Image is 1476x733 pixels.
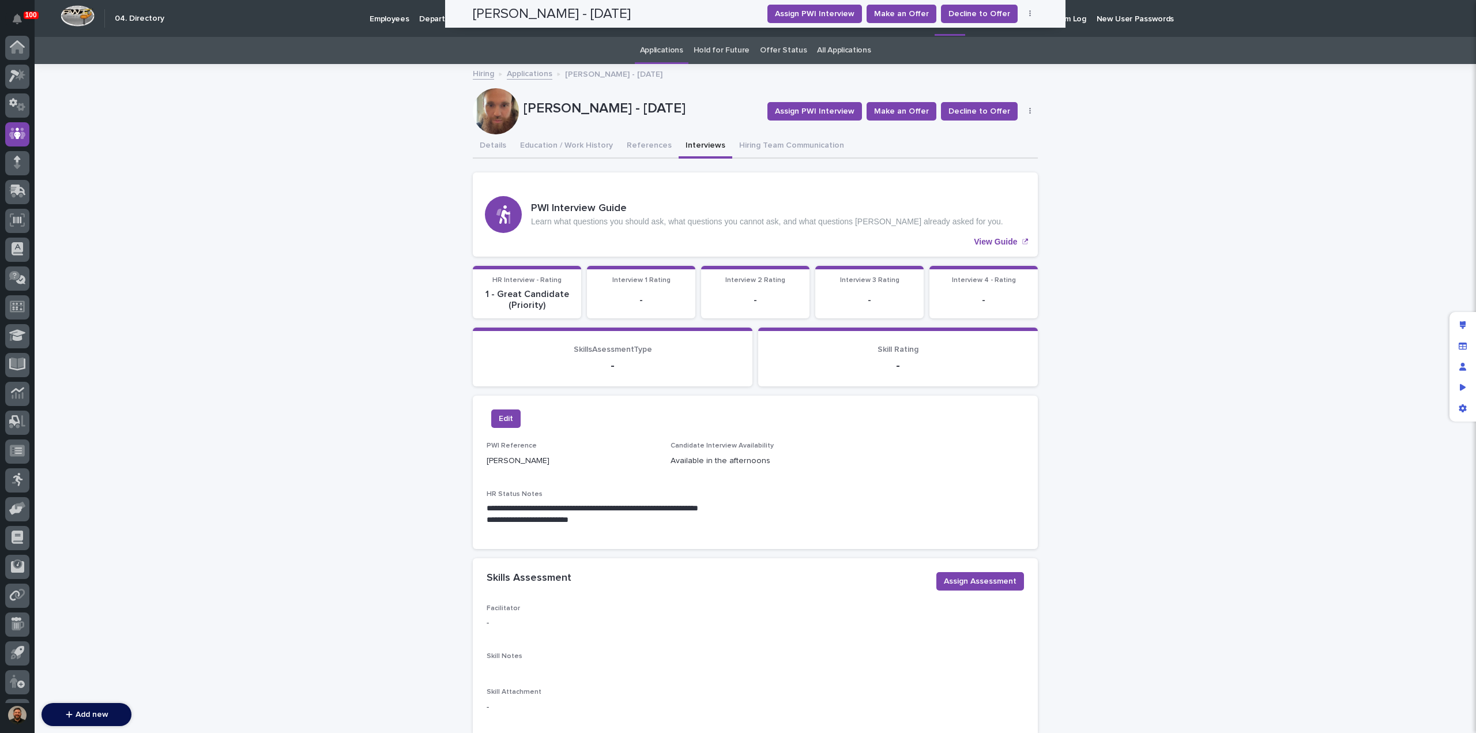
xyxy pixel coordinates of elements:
button: Make an Offer [867,102,936,121]
span: Facilitator [487,605,520,612]
button: References [620,134,679,159]
button: Assign Assessment [936,572,1024,591]
span: SkillsAsessmentType [574,345,652,354]
a: Applications [640,37,683,64]
p: 100 [25,11,37,19]
span: Assign PWI Interview [775,106,854,117]
h2: 04. Directory [115,14,164,24]
span: PWI Reference [487,442,537,449]
a: View Guide [473,172,1038,257]
p: 1 - Great Candidate (Priority) [480,289,574,311]
div: Manage fields and data [1452,336,1473,356]
span: HR Status Notes [487,491,543,498]
div: App settings [1452,398,1473,419]
span: Skill Notes [487,653,522,660]
button: Decline to Offer [941,102,1018,121]
button: Education / Work History [513,134,620,159]
button: Add new [42,703,131,726]
span: Skill Attachment [487,689,541,696]
button: users-avatar [5,703,29,727]
p: - [487,359,739,373]
a: Hold for Future [694,37,750,64]
a: Hiring [473,66,494,80]
a: Applications [507,66,552,80]
p: - [487,701,657,713]
span: HR Interview - Rating [492,277,562,284]
img: Workspace Logo [61,5,95,27]
p: Learn what questions you should ask, what questions you cannot ask, and what questions [PERSON_NA... [531,217,1003,227]
a: All Applications [817,37,871,64]
div: Edit layout [1452,315,1473,336]
span: Edit [499,413,513,424]
button: Assign PWI Interview [767,102,862,121]
span: Decline to Offer [948,106,1010,117]
div: Manage users [1452,356,1473,377]
span: Candidate Interview Availability [671,442,774,449]
div: Notifications100 [14,14,29,32]
p: Available in the afternoons [671,455,841,467]
p: View Guide [974,237,1017,247]
span: Assign Assessment [944,576,1016,587]
button: Hiring Team Communication [732,134,851,159]
span: Interview 4 - Rating [952,277,1016,284]
p: - [594,295,688,306]
p: - [936,295,1031,306]
p: [PERSON_NAME] - [DATE] [565,67,662,80]
p: [PERSON_NAME] [487,455,657,467]
p: - [708,295,803,306]
h2: Skills Assessment [487,572,571,585]
button: Details [473,134,513,159]
button: Interviews [679,134,732,159]
h3: PWI Interview Guide [531,202,1003,215]
span: Interview 3 Rating [840,277,899,284]
button: Edit [491,409,521,428]
p: - [822,295,917,306]
span: Skill Rating [878,345,918,354]
p: - [487,617,657,629]
span: Interview 1 Rating [612,277,671,284]
iframe: Open customer support [1439,695,1470,726]
p: [PERSON_NAME] - [DATE] [524,100,758,117]
div: Preview as [1452,377,1473,398]
button: Notifications [5,7,29,31]
p: - [772,359,1024,373]
span: Interview 2 Rating [725,277,785,284]
a: Offer Status [760,37,807,64]
span: Make an Offer [874,106,929,117]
